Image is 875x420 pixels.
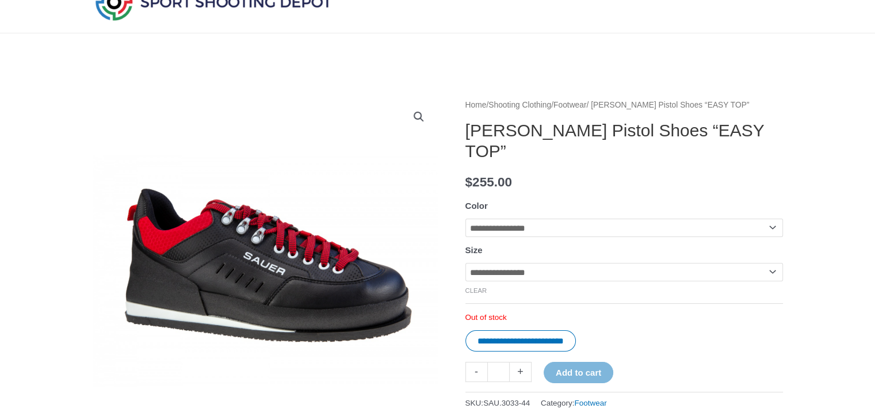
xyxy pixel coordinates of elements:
span: SAU.3033-44 [483,399,530,407]
nav: Breadcrumb [465,98,783,113]
span: SKU: [465,396,530,410]
a: Shooting Clothing [488,101,551,109]
a: Footwear [574,399,606,407]
label: Size [465,245,483,255]
label: Color [465,201,488,211]
button: Add to cart [544,362,613,383]
a: Home [465,101,487,109]
a: View full-screen image gallery [408,106,429,127]
a: + [510,362,532,382]
input: Product quantity [487,362,510,382]
p: Out of stock [465,312,783,323]
a: - [465,362,487,382]
span: Category: [541,396,607,410]
a: Clear options [465,287,487,294]
bdi: 255.00 [465,175,512,189]
a: Footwear [553,101,587,109]
h1: [PERSON_NAME] Pistol Shoes “EASY TOP” [465,120,783,162]
span: $ [465,175,473,189]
